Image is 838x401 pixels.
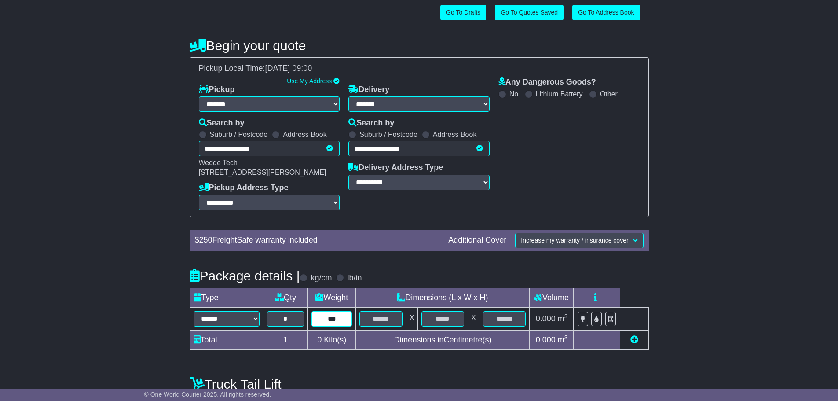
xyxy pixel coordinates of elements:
[498,77,596,87] label: Any Dangerous Goods?
[348,163,443,173] label: Delivery Address Type
[199,159,238,166] span: Wedge Tech
[356,288,530,307] td: Dimensions (L x W x H)
[263,330,308,349] td: 1
[521,237,628,244] span: Increase my warranty / insurance cover
[190,269,300,283] h4: Package details |
[283,130,327,139] label: Address Book
[144,391,271,398] span: © One World Courier 2025. All rights reserved.
[356,330,530,349] td: Dimensions in Centimetre(s)
[265,64,312,73] span: [DATE] 09:00
[190,377,649,391] h4: Truck Tail Lift
[558,314,568,323] span: m
[468,307,479,330] td: x
[347,273,362,283] label: lb/in
[210,130,268,139] label: Suburb / Postcode
[308,288,356,307] td: Weight
[348,118,394,128] label: Search by
[564,313,568,320] sup: 3
[348,85,389,95] label: Delivery
[509,90,518,98] label: No
[495,5,564,20] a: Go To Quotes Saved
[190,235,444,245] div: $ FreightSafe warranty included
[406,307,417,330] td: x
[630,335,638,344] a: Add new item
[199,169,326,176] span: [STREET_ADDRESS][PERSON_NAME]
[308,330,356,349] td: Kilo(s)
[433,130,477,139] label: Address Book
[530,288,574,307] td: Volume
[359,130,417,139] label: Suburb / Postcode
[515,233,643,248] button: Increase my warranty / insurance cover
[287,77,332,85] a: Use My Address
[572,5,640,20] a: Go To Address Book
[536,314,556,323] span: 0.000
[444,235,511,245] div: Additional Cover
[536,335,556,344] span: 0.000
[194,64,644,74] div: Pickup Local Time:
[199,183,289,193] label: Pickup Address Type
[263,288,308,307] td: Qty
[190,38,649,53] h4: Begin your quote
[536,90,583,98] label: Lithium Battery
[564,334,568,341] sup: 3
[190,288,263,307] td: Type
[317,335,322,344] span: 0
[600,90,618,98] label: Other
[558,335,568,344] span: m
[190,330,263,349] td: Total
[440,5,486,20] a: Go To Drafts
[199,118,245,128] label: Search by
[199,235,212,244] span: 250
[199,85,235,95] label: Pickup
[311,273,332,283] label: kg/cm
